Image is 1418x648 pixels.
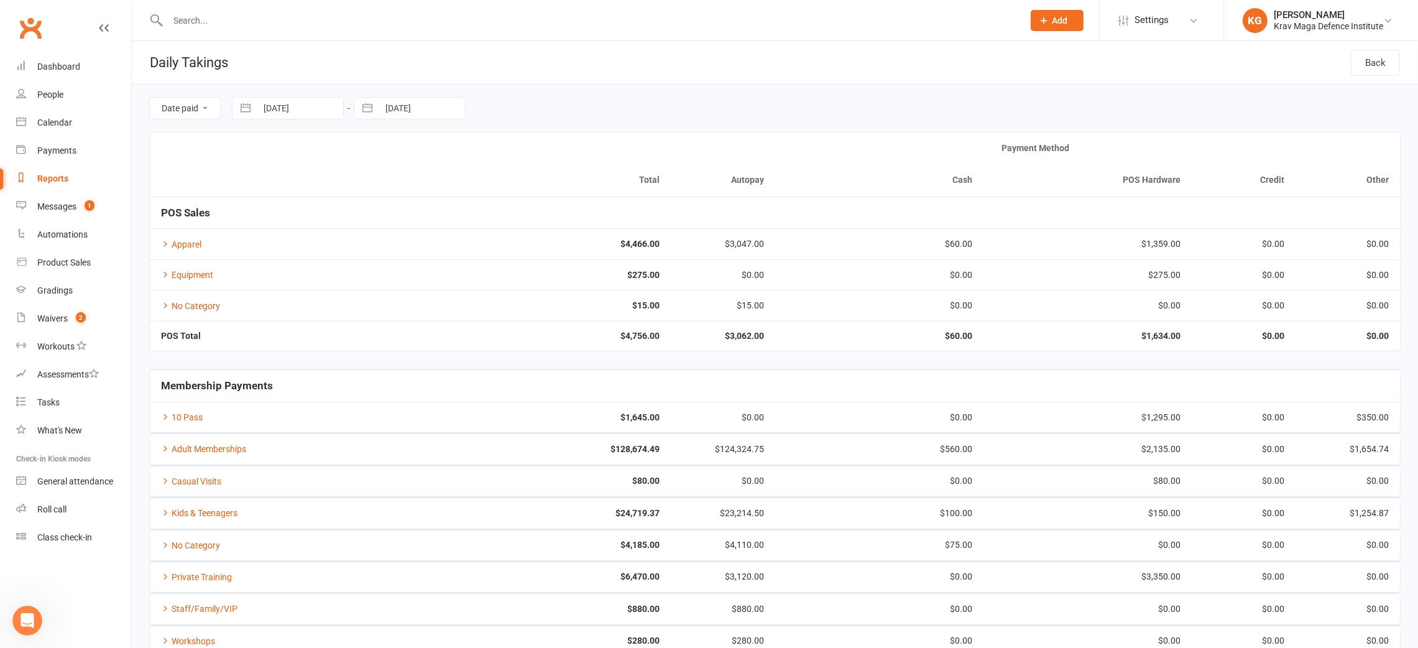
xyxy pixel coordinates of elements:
[37,532,92,542] div: Class check-in
[161,540,220,550] a: No Category
[16,496,131,524] a: Roll call
[164,12,1015,29] input: Search...
[37,257,91,267] div: Product Sales
[786,509,972,518] div: $100.00
[161,476,221,486] a: Casual Visits
[161,572,232,582] a: Private Training
[474,445,660,454] strong: $128,674.49
[37,425,82,435] div: What's New
[16,333,131,361] a: Workouts
[474,239,660,249] strong: $4,466.00
[786,604,972,614] div: $0.00
[1052,16,1068,25] span: Add
[474,331,660,341] strong: $4,756.00
[161,508,237,518] a: Kids & Teenagers
[37,397,60,407] div: Tasks
[37,341,75,351] div: Workouts
[995,540,1181,550] div: $0.00
[15,12,46,44] a: Clubworx
[161,301,220,311] a: No Category
[995,239,1181,249] div: $1,359.00
[995,331,1181,341] strong: $1,634.00
[16,165,131,193] a: Reports
[474,271,660,280] strong: $275.00
[1307,239,1389,249] div: $0.00
[682,331,764,341] strong: $3,062.00
[786,445,972,454] div: $560.00
[474,572,660,581] strong: $6,470.00
[16,524,131,552] a: Class kiosk mode
[682,301,764,310] div: $15.00
[1307,271,1389,280] div: $0.00
[161,270,213,280] a: Equipment
[37,201,76,211] div: Messages
[12,606,42,636] iframe: Intercom live chat
[682,540,764,550] div: $4,110.00
[995,301,1181,310] div: $0.00
[474,509,660,518] strong: $24,719.37
[16,361,131,389] a: Assessments
[37,229,88,239] div: Automations
[474,636,660,646] strong: $280.00
[1203,604,1285,614] div: $0.00
[161,412,203,422] a: 10 Pass
[786,301,972,310] div: $0.00
[16,277,131,305] a: Gradings
[1135,6,1169,34] span: Settings
[1307,413,1389,422] div: $350.00
[16,53,131,81] a: Dashboard
[1203,301,1285,310] div: $0.00
[37,369,99,379] div: Assessments
[474,476,660,486] strong: $80.00
[1307,540,1389,550] div: $0.00
[474,413,660,422] strong: $1,645.00
[786,636,972,646] div: $0.00
[37,504,67,514] div: Roll call
[1307,301,1389,310] div: $0.00
[1307,331,1389,341] strong: $0.00
[1203,476,1285,486] div: $0.00
[474,540,660,550] strong: $4,185.00
[1307,445,1389,454] div: $1,654.74
[682,476,764,486] div: $0.00
[1203,175,1285,185] div: Credit
[16,137,131,165] a: Payments
[995,636,1181,646] div: $0.00
[474,301,660,310] strong: $15.00
[1203,239,1285,249] div: $0.00
[786,175,972,185] div: Cash
[16,221,131,249] a: Automations
[161,207,1389,219] h5: POS Sales
[786,413,972,422] div: $0.00
[995,413,1181,422] div: $1,295.00
[37,313,68,323] div: Waivers
[995,604,1181,614] div: $0.00
[995,476,1181,486] div: $80.00
[682,509,764,518] div: $23,214.50
[995,509,1181,518] div: $150.00
[85,200,94,211] span: 1
[37,476,113,486] div: General attendance
[257,98,343,119] input: From
[682,445,764,454] div: $124,324.75
[16,468,131,496] a: General attendance kiosk mode
[76,312,86,323] span: 2
[16,109,131,137] a: Calendar
[132,41,228,84] h1: Daily Takings
[1203,509,1285,518] div: $0.00
[37,146,76,155] div: Payments
[379,98,465,119] input: To
[1031,10,1084,31] button: Add
[682,572,764,581] div: $3,120.00
[16,417,131,445] a: What's New
[16,249,131,277] a: Product Sales
[786,331,972,341] strong: $60.00
[161,331,201,341] strong: POS Total
[1307,572,1389,581] div: $0.00
[995,445,1181,454] div: $2,135.00
[16,81,131,109] a: People
[1351,50,1400,76] a: Back
[1203,540,1285,550] div: $0.00
[786,271,972,280] div: $0.00
[1307,175,1389,185] div: Other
